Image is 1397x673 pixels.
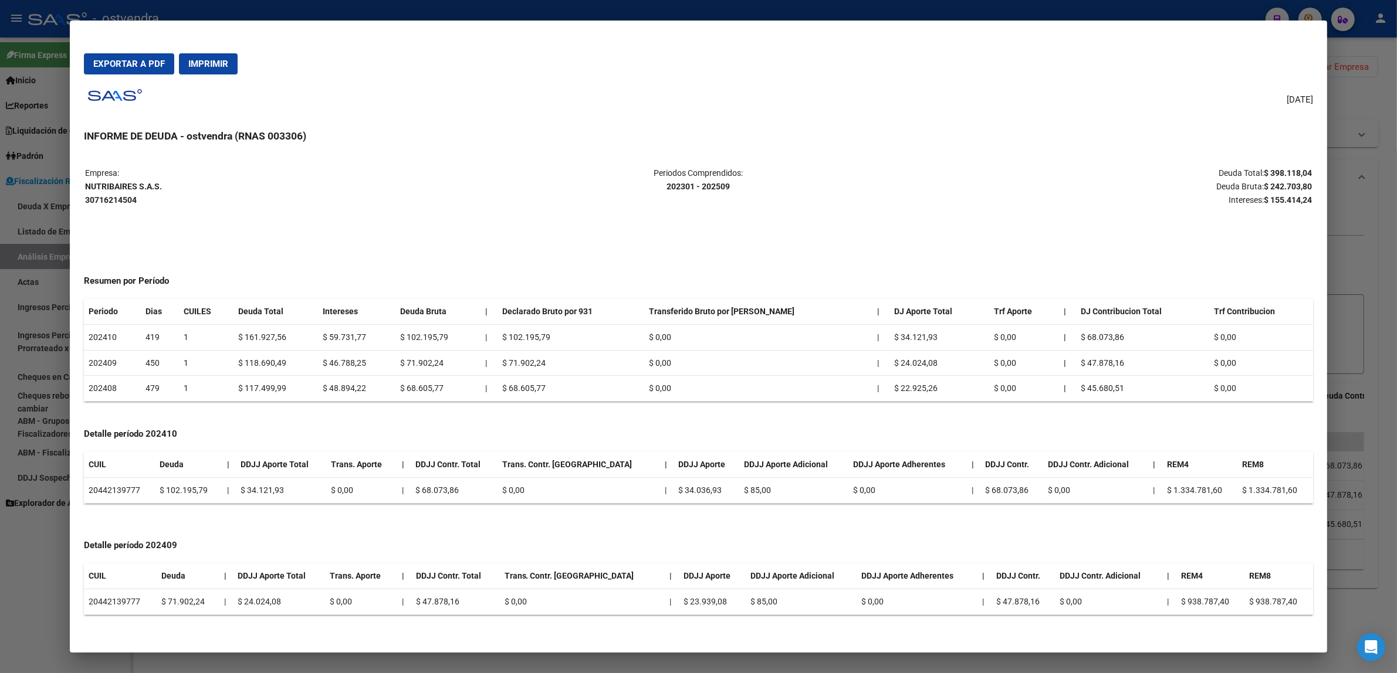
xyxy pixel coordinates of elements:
th: Deuda Total [234,299,318,324]
th: DDJJ Aporte Adicional [739,452,848,477]
td: $ 0,00 [326,478,397,504]
th: | [1059,324,1076,350]
td: 1 [179,324,234,350]
th: DDJJ Aporte [674,452,739,477]
strong: NUTRIBAIRES S.A.S. 30716214504 [85,182,162,205]
td: | [397,589,411,615]
td: $ 102.195,79 [395,324,480,350]
strong: $ 398.118,04 [1264,168,1312,178]
td: 202408 [84,376,141,402]
td: | [665,589,679,615]
td: $ 34.121,93 [890,324,989,350]
th: DJ Aporte Total [890,299,989,324]
td: $ 48.894,22 [318,376,395,402]
td: | [219,589,234,615]
td: $ 0,00 [644,350,872,376]
td: 202410 [84,324,141,350]
th: | [397,563,411,589]
td: $ 0,00 [1209,376,1313,402]
th: CUILES [179,299,234,324]
td: | [222,478,236,504]
td: $ 1.334.781,60 [1237,478,1313,504]
th: Trans. Contr. [GEOGRAPHIC_DATA] [498,452,660,477]
td: | [977,589,992,615]
td: $ 0,00 [644,376,872,402]
td: $ 68.073,86 [411,478,498,504]
span: Exportar a PDF [93,59,165,69]
td: | [1162,589,1176,615]
td: $ 34.036,93 [674,478,739,504]
th: | [219,563,234,589]
td: | [967,478,980,504]
td: $ 71.902,24 [498,350,644,376]
td: $ 85,00 [746,589,857,615]
th: Intereses [318,299,395,324]
th: | [872,299,889,324]
strong: 202301 - 202509 [667,182,730,191]
th: DDJJ Aporte Adherentes [857,563,977,589]
td: $ 0,00 [989,350,1059,376]
div: Open Intercom Messenger [1357,633,1385,661]
td: 1 [179,376,234,402]
td: 20442139777 [84,589,157,615]
th: | [1162,563,1176,589]
th: Transferido Bruto por [PERSON_NAME] [644,299,872,324]
th: | [977,563,992,589]
th: DDJJ Contr. [980,452,1043,477]
td: | [481,376,498,402]
td: 1 [179,350,234,376]
p: Empresa: [85,166,493,206]
td: 450 [141,350,179,376]
td: $ 0,00 [1043,478,1149,504]
td: $ 85,00 [739,478,848,504]
td: $ 24.024,08 [890,350,989,376]
td: $ 23.939,08 [679,589,746,615]
th: DDJJ Aporte Adherentes [848,452,967,477]
td: 20442139777 [84,478,155,504]
th: CUIL [84,563,157,589]
td: | [481,324,498,350]
td: $ 0,00 [989,324,1059,350]
td: | [872,350,889,376]
td: 419 [141,324,179,350]
td: 202409 [84,350,141,376]
td: $ 0,00 [325,589,397,615]
h4: Resumen por Período [84,274,1313,288]
h3: INFORME DE DEUDA - ostvendra (RNAS 003306) [84,128,1313,144]
p: Deuda Total: Deuda Bruta: Intereses: [904,166,1312,206]
td: $ 71.902,24 [157,589,219,615]
th: Trans. Contr. [GEOGRAPHIC_DATA] [500,563,665,589]
td: $ 102.195,79 [498,324,644,350]
th: Trf Contribucion [1209,299,1313,324]
h4: Detalle período 202410 [84,427,1313,441]
th: DDJJ Contr. [992,563,1055,589]
td: | [872,376,889,402]
th: DDJJ Aporte Total [236,452,326,477]
td: $ 0,00 [857,589,977,615]
strong: $ 242.703,80 [1264,182,1312,191]
td: $ 1.334.781,60 [1162,478,1237,504]
td: $ 71.902,24 [395,350,480,376]
td: $ 102.195,79 [155,478,222,504]
th: Trf Aporte [989,299,1059,324]
th: Declarado Bruto por 931 [498,299,644,324]
td: $ 0,00 [989,376,1059,402]
td: $ 0,00 [1209,324,1313,350]
td: $ 46.788,25 [318,350,395,376]
td: $ 24.024,08 [233,589,325,615]
th: Deuda [157,563,219,589]
th: REM4 [1176,563,1245,589]
th: | [1059,350,1076,376]
th: DDJJ Aporte [679,563,746,589]
td: $ 68.605,77 [498,376,644,402]
td: $ 45.680,51 [1076,376,1209,402]
td: $ 47.878,16 [1076,350,1209,376]
th: DDJJ Aporte Total [233,563,325,589]
td: $ 22.925,26 [890,376,989,402]
th: DDJJ Contr. Total [411,452,498,477]
td: $ 0,00 [1055,589,1162,615]
th: DDJJ Contr. Total [411,563,500,589]
td: | [872,324,889,350]
td: | [397,478,411,504]
strong: $ 155.414,24 [1264,195,1312,205]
